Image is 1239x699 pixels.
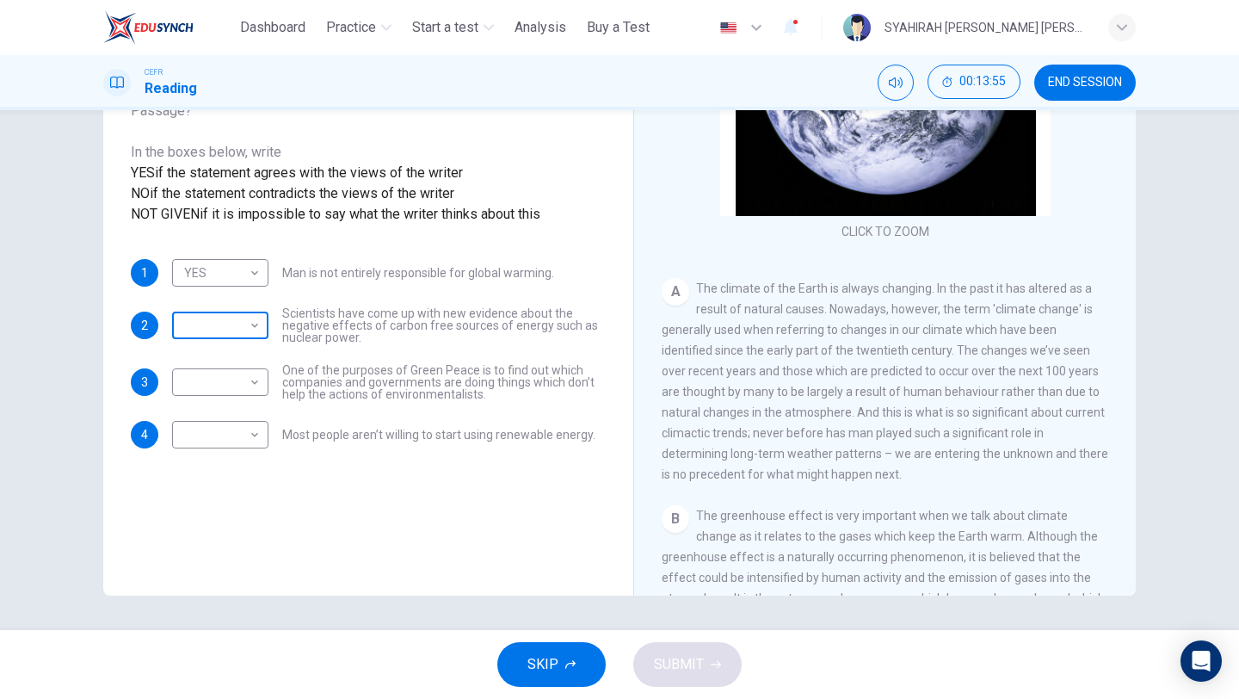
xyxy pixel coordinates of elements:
span: if it is impossible to say what the writer thinks about this [200,206,540,222]
span: SKIP [527,653,558,677]
span: if the statement agrees with the views of the writer [155,164,463,181]
span: if the statement contradicts the views of the writer [150,185,454,201]
span: NOT GIVEN [131,206,200,222]
div: B [662,505,689,533]
span: Analysis [515,17,566,38]
span: 00:13:55 [959,75,1006,89]
div: SYAHIRAH [PERSON_NAME] [PERSON_NAME] KPM-Guru [885,17,1088,38]
span: 1 [141,267,148,279]
img: Profile picture [843,14,871,41]
span: Practice [326,17,376,38]
span: Start a test [412,17,478,38]
div: A [662,278,689,306]
h1: Reading [145,78,197,99]
span: The climate of the Earth is always changing. In the past it has altered as a result of natural ca... [662,281,1108,481]
span: Scientists have come up with new evidence about the negative effects of carbon free sources of en... [282,307,606,343]
span: Dashboard [240,17,305,38]
img: ELTC logo [103,10,194,45]
div: Hide [928,65,1020,101]
span: NO [131,185,150,201]
span: 4 [141,429,148,441]
span: Most people aren’t willing to start using renewable energy. [282,429,595,441]
span: YES [131,164,155,181]
span: END SESSION [1048,76,1122,90]
img: en [718,22,739,34]
span: 3 [141,376,148,388]
div: YES [172,249,262,298]
span: 2 [141,319,148,331]
span: Buy a Test [587,17,650,38]
div: Mute [878,65,914,101]
span: CEFR [145,66,163,78]
span: One of the purposes of Green Peace is to find out which companies and governments are doing thing... [282,364,606,400]
div: Open Intercom Messenger [1180,640,1222,682]
span: Man is not entirely responsible for global warming. [282,267,554,279]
